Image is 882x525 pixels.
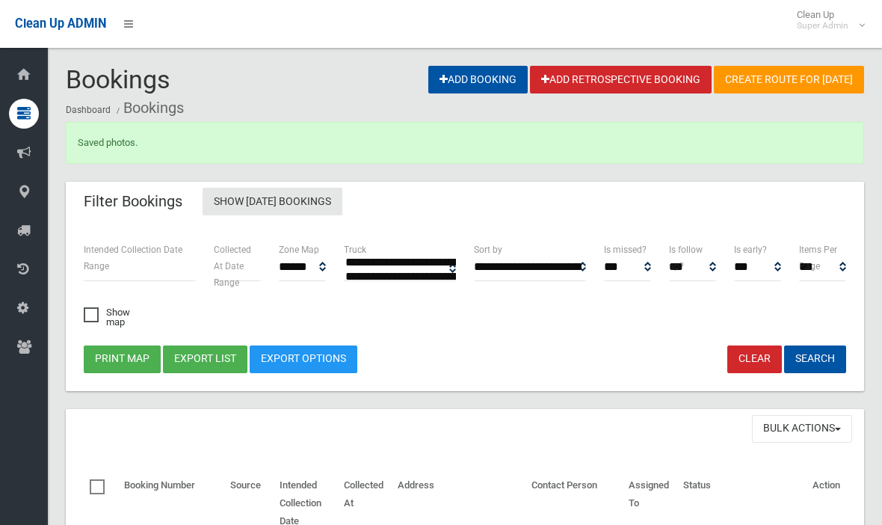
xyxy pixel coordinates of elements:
button: Export list [163,346,247,373]
a: Clear [727,346,782,373]
span: Clean Up ADMIN [15,16,106,31]
a: Add Retrospective Booking [530,66,712,93]
button: Search [784,346,846,373]
div: Saved photos. [66,122,864,164]
a: Dashboard [66,105,111,115]
a: Add Booking [428,66,528,93]
a: Create route for [DATE] [714,66,864,93]
span: Clean Up [789,9,863,31]
a: Export Options [250,346,357,373]
small: Super Admin [797,20,848,31]
label: Truck [344,242,366,258]
button: Bulk Actions [752,415,852,443]
button: Print map [84,346,161,373]
li: Bookings [113,94,184,122]
a: Show [DATE] Bookings [203,188,342,215]
span: Show map [84,307,131,327]
span: Bookings [66,64,170,94]
header: Filter Bookings [66,187,200,216]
